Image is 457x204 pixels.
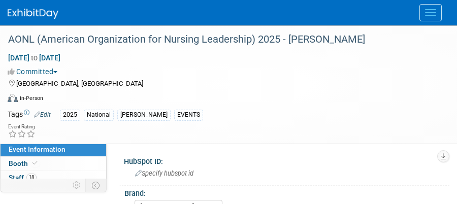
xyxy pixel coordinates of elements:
i: Booth reservation complete [32,160,38,166]
span: [DATE] [DATE] [8,53,61,62]
span: Specify hubspot id [135,169,193,177]
a: Edit [34,111,51,118]
div: Event Rating [8,124,36,129]
div: HubSpot ID: [124,154,449,166]
div: National [84,110,114,120]
img: ExhibitDay [8,9,58,19]
div: In-Person [19,94,43,102]
div: [PERSON_NAME] [117,110,171,120]
div: 2025 [60,110,80,120]
a: Staff18 [1,171,106,185]
button: Committed [8,66,61,77]
div: AONL (American Organization for Nursing Leadership) 2025 - [PERSON_NAME] [5,30,437,49]
span: Event Information [9,145,66,153]
span: [GEOGRAPHIC_DATA], [GEOGRAPHIC_DATA] [16,80,143,87]
a: Event Information [1,143,106,156]
span: Booth [9,159,40,167]
span: 18 [26,174,37,181]
span: Staff [9,174,37,182]
td: Toggle Event Tabs [86,179,107,192]
a: Booth [1,157,106,171]
td: Personalize Event Tab Strip [68,179,86,192]
div: Event Format [8,92,444,108]
img: Format-Inperson.png [8,94,18,102]
span: to [29,54,39,62]
div: EVENTS [174,110,203,120]
div: Brand: [124,186,445,198]
button: Menu [419,4,442,21]
td: Tags [8,109,51,121]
